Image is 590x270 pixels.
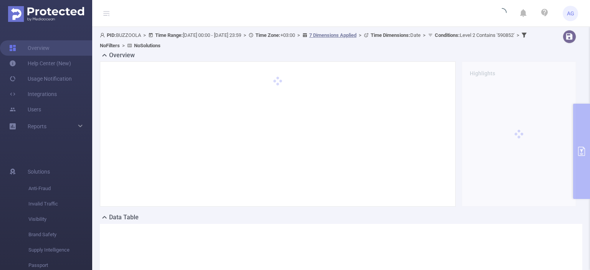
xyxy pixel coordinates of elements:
[567,6,574,21] span: AG
[371,32,410,38] b: Time Dimensions :
[9,102,41,117] a: Users
[371,32,421,38] span: Date
[9,86,57,102] a: Integrations
[8,6,84,22] img: Protected Media
[100,43,120,48] b: No Filters
[109,213,139,222] h2: Data Table
[9,40,50,56] a: Overview
[28,212,92,227] span: Visibility
[141,32,148,38] span: >
[109,51,135,60] h2: Overview
[28,181,92,196] span: Anti-Fraud
[295,32,302,38] span: >
[356,32,364,38] span: >
[28,227,92,242] span: Brand Safety
[120,43,127,48] span: >
[241,32,249,38] span: >
[497,8,507,19] i: icon: loading
[100,33,107,38] i: icon: user
[100,32,529,48] span: BUZZOOLA [DATE] 00:00 - [DATE] 23:59 +03:00
[9,56,71,71] a: Help Center (New)
[107,32,116,38] b: PID:
[28,123,46,129] span: Reports
[309,32,356,38] u: 7 Dimensions Applied
[28,196,92,212] span: Invalid Traffic
[9,71,72,86] a: Usage Notification
[28,242,92,258] span: Supply Intelligence
[255,32,280,38] b: Time Zone:
[514,32,522,38] span: >
[134,43,161,48] b: No Solutions
[28,119,46,134] a: Reports
[28,164,50,179] span: Solutions
[435,32,514,38] span: Level 2 Contains '590852'
[435,32,460,38] b: Conditions :
[155,32,183,38] b: Time Range:
[421,32,428,38] span: >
